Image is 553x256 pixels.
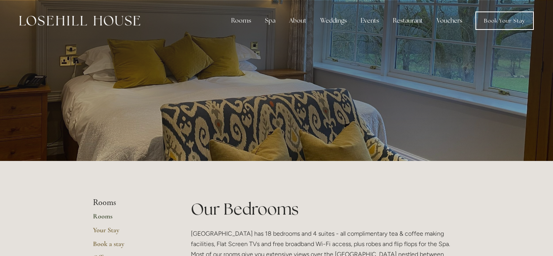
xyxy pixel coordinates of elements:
a: Book a stay [93,240,166,253]
div: About [283,13,313,28]
li: Rooms [93,198,166,208]
h1: Our Bedrooms [191,198,460,220]
div: Spa [259,13,281,28]
div: Rooms [225,13,257,28]
div: Restaurant [387,13,429,28]
a: Your Stay [93,226,166,240]
div: Events [354,13,385,28]
a: Vouchers [430,13,469,28]
div: Weddings [314,13,353,28]
a: Rooms [93,212,166,226]
a: Book Your Stay [475,11,534,30]
img: Losehill House [19,16,140,26]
